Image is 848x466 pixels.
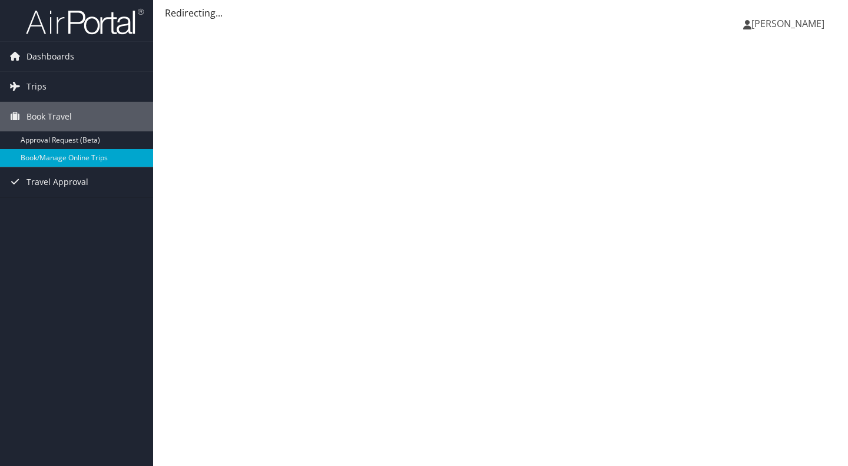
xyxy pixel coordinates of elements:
[751,17,824,30] span: [PERSON_NAME]
[26,167,88,197] span: Travel Approval
[26,8,144,35] img: airportal-logo.png
[165,6,836,20] div: Redirecting...
[743,6,836,41] a: [PERSON_NAME]
[26,72,47,101] span: Trips
[26,42,74,71] span: Dashboards
[26,102,72,131] span: Book Travel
